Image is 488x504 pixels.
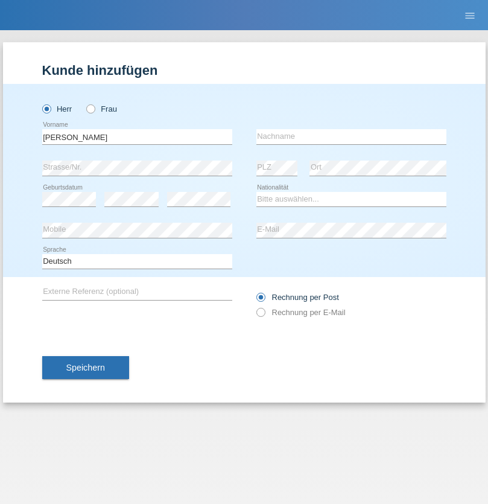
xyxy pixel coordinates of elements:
[86,104,117,113] label: Frau
[458,11,482,19] a: menu
[66,363,105,372] span: Speichern
[464,10,476,22] i: menu
[256,308,346,317] label: Rechnung per E-Mail
[42,104,72,113] label: Herr
[256,293,339,302] label: Rechnung per Post
[256,293,264,308] input: Rechnung per Post
[42,63,446,78] h1: Kunde hinzufügen
[256,308,264,323] input: Rechnung per E-Mail
[86,104,94,112] input: Frau
[42,104,50,112] input: Herr
[42,356,129,379] button: Speichern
